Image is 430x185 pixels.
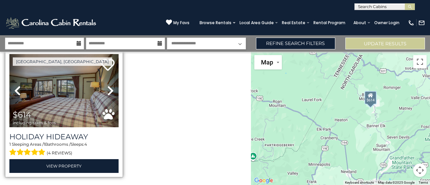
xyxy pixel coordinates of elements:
span: 1 [44,142,45,147]
a: My Favs [166,19,189,26]
a: View Property [9,159,119,173]
img: mail-regular-white.png [418,19,425,26]
a: Open this area in Google Maps (opens a new window) [253,176,275,185]
span: $614 [13,110,31,120]
a: About [350,18,370,28]
button: Keyboard shortcuts [345,180,374,185]
button: Change map style [254,55,282,70]
span: (4 reviews) [47,149,72,157]
span: 1 [9,142,11,147]
a: Owner Login [371,18,403,28]
a: Rental Program [310,18,349,28]
button: Toggle fullscreen view [413,55,427,68]
span: including taxes & fees [13,121,56,125]
button: Update Results [345,38,425,49]
a: Holiday Hideaway [9,132,119,141]
a: Local Area Guide [236,18,277,28]
div: Sleeping Areas / Bathrooms / Sleeps: [9,141,119,157]
a: [GEOGRAPHIC_DATA], [GEOGRAPHIC_DATA] [13,57,112,66]
a: Browse Rentals [196,18,235,28]
span: Map data ©2025 Google [378,181,415,184]
img: phone-regular-white.png [408,19,415,26]
span: My Favs [173,20,189,26]
div: $614 [364,91,377,104]
button: Map camera controls [413,164,427,177]
img: White-1-2.png [5,16,98,30]
a: Refine Search Filters [256,38,336,49]
a: Terms (opens in new tab) [419,181,428,184]
span: Map [261,59,273,66]
a: Real Estate [278,18,309,28]
span: 4 [84,142,87,147]
img: thumbnail_163267578.jpeg [9,54,119,127]
img: Google [253,176,275,185]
